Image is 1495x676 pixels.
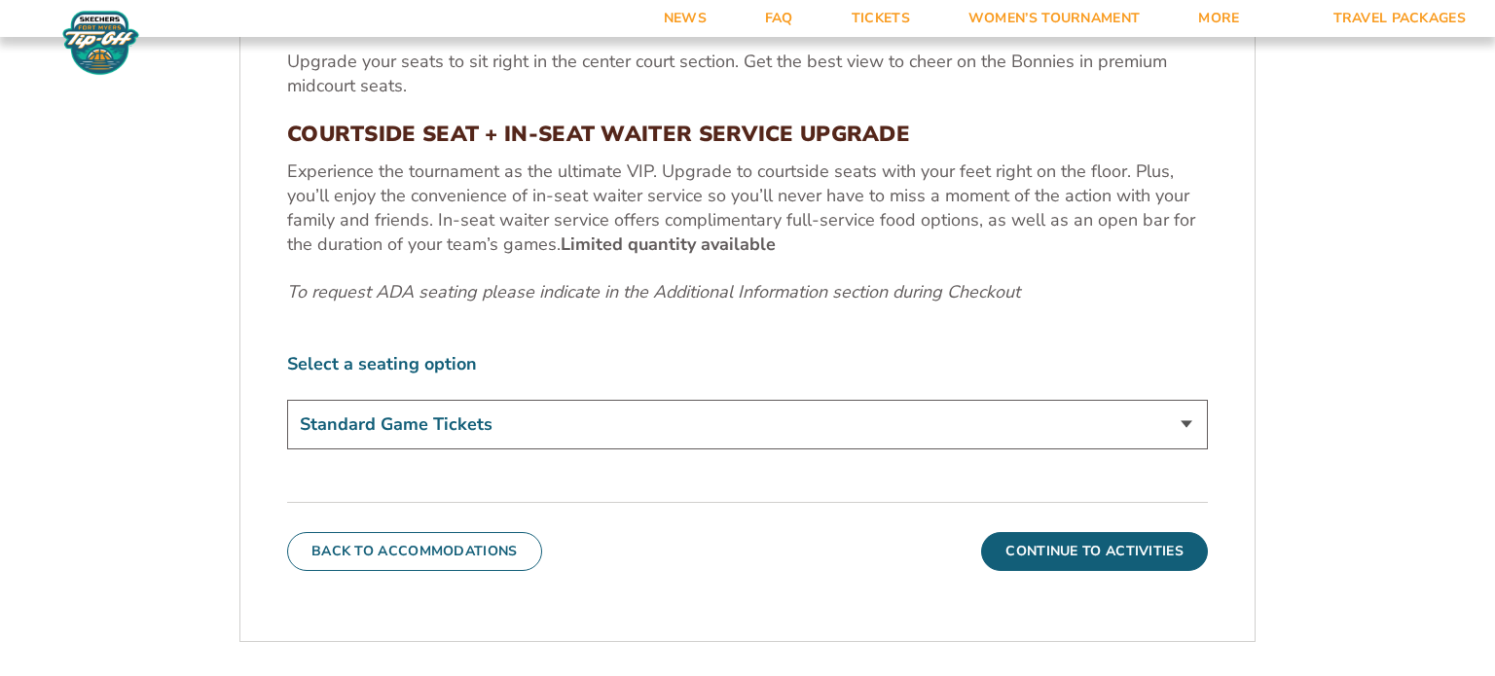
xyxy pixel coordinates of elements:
[287,352,1208,376] label: Select a seating option
[287,160,1208,258] p: Experience the tournament as the ultimate VIP. Upgrade to courtside seats with your feet right on...
[287,532,542,571] button: Back To Accommodations
[287,280,1020,303] em: To request ADA seating please indicate in the Additional Information section during Checkout
[287,122,1208,147] h3: COURTSIDE SEAT + IN-SEAT WAITER SERVICE UPGRADE
[287,12,1208,37] h3: MIDCOURT SEAT UPGRADE
[981,532,1208,571] button: Continue To Activities
[561,232,776,256] b: Limited quantity available
[58,10,143,76] img: Fort Myers Tip-Off
[287,50,1208,98] p: Upgrade your seats to sit right in the center court section. Get the best view to cheer on the Bo...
